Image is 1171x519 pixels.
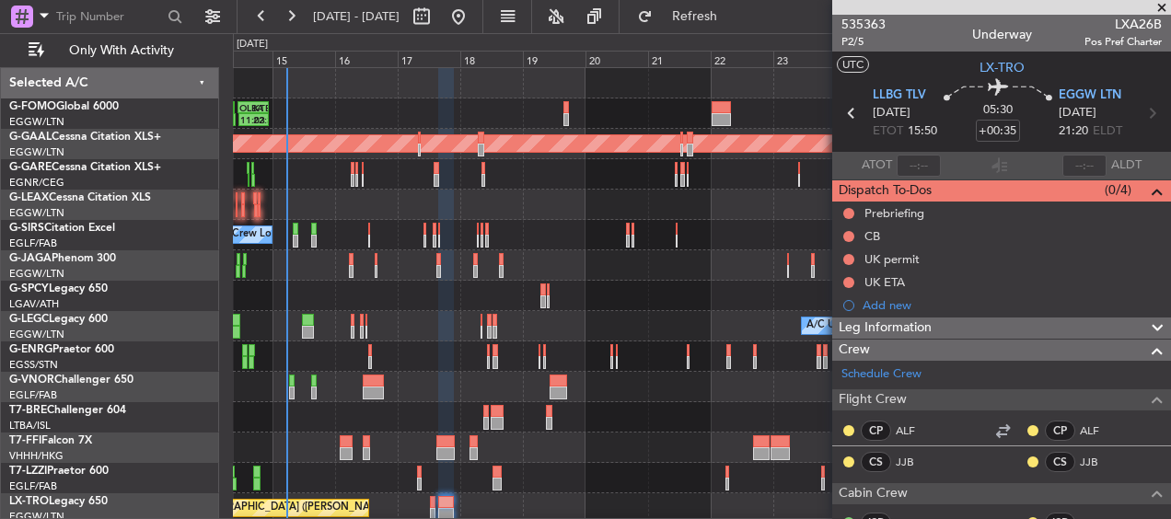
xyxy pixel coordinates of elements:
[908,122,937,141] span: 15:50
[648,51,711,67] div: 21
[839,483,908,504] span: Cabin Crew
[9,314,108,325] a: G-LEGCLegacy 600
[9,253,116,264] a: G-JAGAPhenom 300
[806,312,1106,340] div: A/C Unavailable [GEOGRAPHIC_DATA] ([GEOGRAPHIC_DATA])
[9,267,64,281] a: EGGW/LTN
[837,56,869,73] button: UTC
[9,419,51,432] a: LTBA/ISL
[9,466,109,477] a: T7-LZZIPraetor 600
[864,251,920,267] div: UK permit
[9,496,108,507] a: LX-TROLegacy 650
[9,496,49,507] span: LX-TRO
[9,328,64,341] a: EGGW/LTN
[873,86,926,105] span: LLBG TLV
[896,454,937,470] a: JJB
[9,176,64,190] a: EGNR/CEG
[1105,180,1131,200] span: (0/4)
[9,466,47,477] span: T7-LZZI
[862,156,892,175] span: ATOT
[9,162,161,173] a: G-GARECessna Citation XLS+
[9,223,115,234] a: G-SIRSCitation Excel
[1111,156,1142,175] span: ALDT
[9,253,52,264] span: G-JAGA
[841,34,886,50] span: P2/5
[9,297,59,311] a: LGAV/ATH
[9,115,64,129] a: EGGW/LTN
[9,388,57,402] a: EGLF/FAB
[9,223,44,234] span: G-SIRS
[863,297,1162,313] div: Add new
[1045,421,1075,441] div: CP
[239,102,253,113] div: OLBA
[841,15,886,34] span: 535363
[983,101,1013,120] span: 05:30
[839,317,932,339] span: Leg Information
[9,375,54,386] span: G-VNOR
[1080,454,1121,470] a: JJB
[656,10,734,23] span: Refresh
[9,435,92,446] a: T7-FFIFalcon 7X
[9,435,41,446] span: T7-FFI
[9,132,52,143] span: G-GAAL
[861,452,891,472] div: CS
[9,358,58,372] a: EGSS/STN
[9,344,114,355] a: G-ENRGPraetor 600
[237,37,268,52] div: [DATE]
[1045,452,1075,472] div: CS
[864,228,880,244] div: CB
[629,2,739,31] button: Refresh
[9,405,47,416] span: T7-BRE
[9,192,49,203] span: G-LEAX
[253,102,267,113] div: KTEB
[1059,86,1121,105] span: EGGW LTN
[9,206,64,220] a: EGGW/LTN
[48,44,194,57] span: Only With Activity
[210,51,272,67] div: 14
[9,192,151,203] a: G-LEAXCessna Citation XLS
[1080,422,1121,439] a: ALF
[398,51,460,67] div: 17
[9,405,126,416] a: T7-BREChallenger 604
[460,51,523,67] div: 18
[839,180,932,202] span: Dispatch To-Dos
[773,51,836,67] div: 23
[839,389,907,410] span: Flight Crew
[1059,122,1088,141] span: 21:20
[980,58,1025,77] span: LX-TRO
[9,101,56,112] span: G-FOMO
[9,236,57,250] a: EGLF/FAB
[9,314,49,325] span: G-LEGC
[240,114,254,125] div: 11:03 Z
[9,132,161,143] a: G-GAALCessna Citation XLS+
[9,375,133,386] a: G-VNORChallenger 650
[335,51,398,67] div: 16
[873,104,910,122] span: [DATE]
[1084,15,1162,34] span: LXA26B
[9,283,49,294] span: G-SPCY
[9,101,119,112] a: G-FOMOGlobal 6000
[9,162,52,173] span: G-GARE
[873,122,903,141] span: ETOT
[841,365,922,384] a: Schedule Crew
[897,155,941,177] input: --:--
[253,114,267,125] div: 22:38 Z
[861,421,891,441] div: CP
[1059,104,1096,122] span: [DATE]
[313,8,400,25] span: [DATE] - [DATE]
[9,145,64,159] a: EGGW/LTN
[9,449,64,463] a: VHHH/HKG
[1093,122,1122,141] span: ELDT
[585,51,648,67] div: 20
[1084,34,1162,50] span: Pos Pref Charter
[523,51,585,67] div: 19
[711,51,773,67] div: 22
[9,344,52,355] span: G-ENRG
[839,340,870,361] span: Crew
[272,51,335,67] div: 15
[20,36,200,65] button: Only With Activity
[9,283,108,294] a: G-SPCYLegacy 650
[864,205,924,221] div: Prebriefing
[972,25,1032,44] div: Underway
[56,3,162,30] input: Trip Number
[896,422,937,439] a: ALF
